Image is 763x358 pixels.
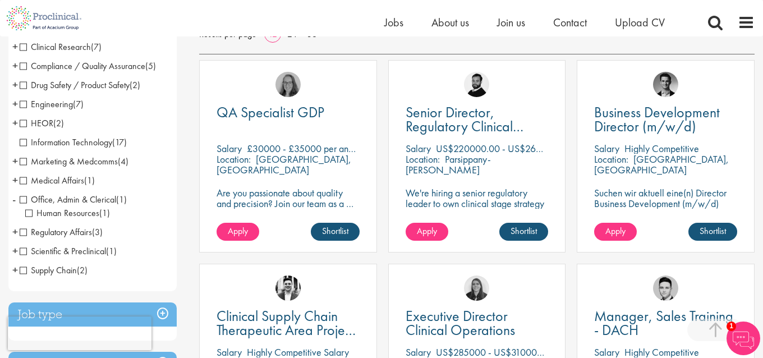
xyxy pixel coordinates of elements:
[653,72,678,97] img: Max Slevogt
[406,142,431,155] span: Salary
[92,226,103,238] span: (3)
[20,79,130,91] span: Drug Safety / Product Safety
[688,223,737,241] a: Shortlist
[12,223,18,240] span: +
[417,225,437,237] span: Apply
[499,223,548,241] a: Shortlist
[594,187,737,230] p: Suchen wir aktuell eine(n) Director Business Development (m/w/d) Standort: [GEOGRAPHIC_DATA] | Mo...
[53,117,64,129] span: (2)
[217,105,360,120] a: QA Specialist GDP
[20,194,116,205] span: Office, Admin & Clerical
[20,194,127,205] span: Office, Admin & Clerical
[436,142,713,155] p: US$220000.00 - US$265000 per annum + Highly Competitive Salary
[464,276,489,301] img: Ciara Noble
[12,57,18,74] span: +
[594,223,637,241] a: Apply
[20,60,156,72] span: Compliance / Quality Assurance
[247,142,364,155] p: £30000 - £35000 per annum
[12,153,18,169] span: +
[727,322,736,331] span: 1
[12,191,16,208] span: -
[20,79,140,91] span: Drug Safety / Product Safety
[99,207,110,219] span: (1)
[84,175,95,186] span: (1)
[217,309,360,337] a: Clinical Supply Chain Therapeutic Area Project Manager
[594,306,733,339] span: Manager, Sales Training - DACH
[20,226,92,238] span: Regulatory Affairs
[20,41,91,53] span: Clinical Research
[20,136,112,148] span: Information Technology
[406,103,523,150] span: Senior Director, Regulatory Clinical Strategy
[406,187,549,219] p: We're hiring a senior regulatory leader to own clinical stage strategy across multiple programs.
[406,153,501,198] p: Parsippany-[PERSON_NAME][GEOGRAPHIC_DATA], [GEOGRAPHIC_DATA]
[217,306,356,354] span: Clinical Supply Chain Therapeutic Area Project Manager
[116,194,127,205] span: (1)
[217,153,251,166] span: Location:
[275,72,301,97] img: Ingrid Aymes
[228,225,248,237] span: Apply
[217,103,324,122] span: QA Specialist GDP
[406,105,549,134] a: Senior Director, Regulatory Clinical Strategy
[20,136,127,148] span: Information Technology
[73,98,84,110] span: (7)
[12,114,18,131] span: +
[217,223,259,241] a: Apply
[431,15,469,30] a: About us
[406,223,448,241] a: Apply
[594,105,737,134] a: Business Development Director (m/w/d)
[118,155,128,167] span: (4)
[12,261,18,278] span: +
[20,175,84,186] span: Medical Affairs
[20,41,102,53] span: Clinical Research
[264,28,281,40] a: 12
[20,226,103,238] span: Regulatory Affairs
[20,155,128,167] span: Marketing & Medcomms
[20,117,53,129] span: HEOR
[8,316,151,350] iframe: reCAPTCHA
[145,60,156,72] span: (5)
[553,15,587,30] a: Contact
[112,136,127,148] span: (17)
[217,153,351,176] p: [GEOGRAPHIC_DATA], [GEOGRAPHIC_DATA]
[653,276,678,301] img: Connor Lynes
[20,245,106,257] span: Scientific & Preclinical
[20,98,84,110] span: Engineering
[624,142,699,155] p: Highly Competitive
[275,276,301,301] img: Edward Little
[8,302,177,327] h3: Job type
[497,15,525,30] a: Join us
[20,117,64,129] span: HEOR
[20,264,77,276] span: Supply Chain
[384,15,403,30] a: Jobs
[594,103,720,136] span: Business Development Director (m/w/d)
[464,72,489,97] a: Nick Walker
[217,187,360,230] p: Are you passionate about quality and precision? Join our team as a … and help ensure top-tier sta...
[217,142,242,155] span: Salary
[594,309,737,337] a: Manager, Sales Training - DACH
[130,79,140,91] span: (2)
[25,207,99,219] span: Human Resources
[594,142,619,155] span: Salary
[594,153,628,166] span: Location:
[25,207,110,219] span: Human Resources
[12,76,18,93] span: +
[12,38,18,55] span: +
[12,95,18,112] span: +
[106,245,117,257] span: (1)
[20,175,95,186] span: Medical Affairs
[12,242,18,259] span: +
[615,15,665,30] span: Upload CV
[12,172,18,189] span: +
[594,153,729,176] p: [GEOGRAPHIC_DATA], [GEOGRAPHIC_DATA]
[20,60,145,72] span: Compliance / Quality Assurance
[406,306,515,339] span: Executive Director Clinical Operations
